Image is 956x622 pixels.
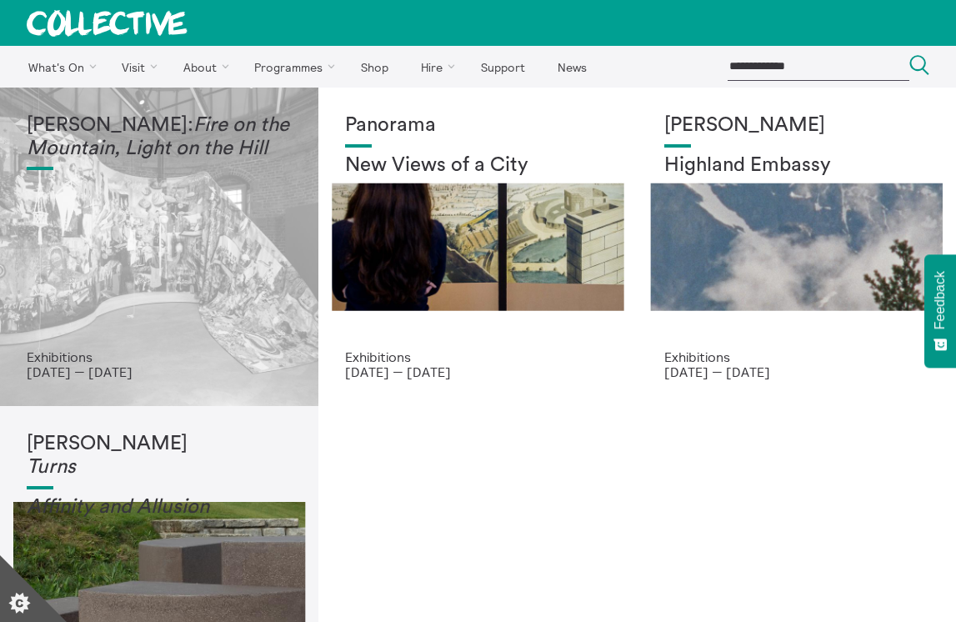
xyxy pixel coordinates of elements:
[345,349,610,364] p: Exhibitions
[27,497,187,517] em: Affinity and Allusi
[664,114,929,138] h1: [PERSON_NAME]
[27,433,292,479] h1: [PERSON_NAME]
[13,46,104,88] a: What's On
[346,46,403,88] a: Shop
[345,364,610,379] p: [DATE] — [DATE]
[345,114,610,138] h1: Panorama
[638,88,956,406] a: Solar wheels 17 [PERSON_NAME] Highland Embassy Exhibitions [DATE] — [DATE]
[27,114,292,160] h1: [PERSON_NAME]:
[407,46,463,88] a: Hire
[168,46,237,88] a: About
[664,154,929,178] h2: Highland Embassy
[318,88,637,406] a: Collective Panorama June 2025 small file 8 Panorama New Views of a City Exhibitions [DATE] — [DATE]
[345,154,610,178] h2: New Views of a City
[187,497,209,517] em: on
[27,457,76,477] em: Turns
[27,115,289,158] em: Fire on the Mountain, Light on the Hill
[27,349,292,364] p: Exhibitions
[27,364,292,379] p: [DATE] — [DATE]
[664,364,929,379] p: [DATE] — [DATE]
[240,46,343,88] a: Programmes
[933,271,948,329] span: Feedback
[108,46,166,88] a: Visit
[466,46,539,88] a: Support
[664,349,929,364] p: Exhibitions
[924,254,956,368] button: Feedback - Show survey
[543,46,601,88] a: News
